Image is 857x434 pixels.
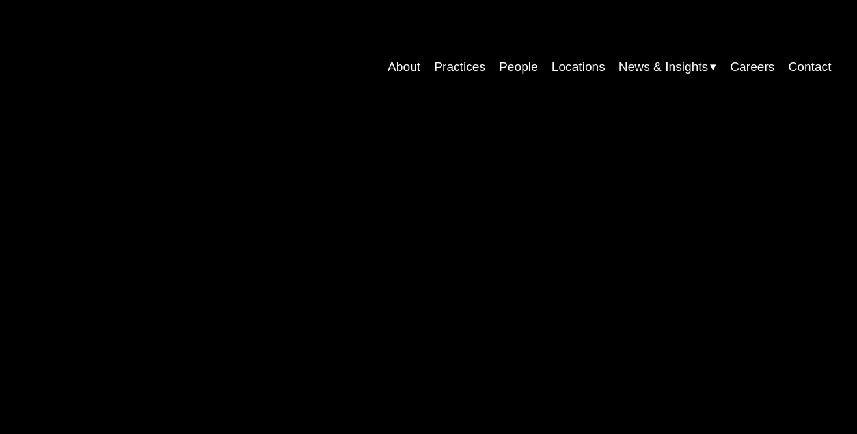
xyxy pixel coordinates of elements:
[388,55,420,79] a: About
[499,55,538,79] a: People
[434,55,485,79] a: Practices
[730,55,774,79] a: Careers
[552,55,605,79] a: Locations
[619,55,716,79] a: folder dropdown
[788,55,831,79] a: Contact
[619,56,708,78] span: News & Insights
